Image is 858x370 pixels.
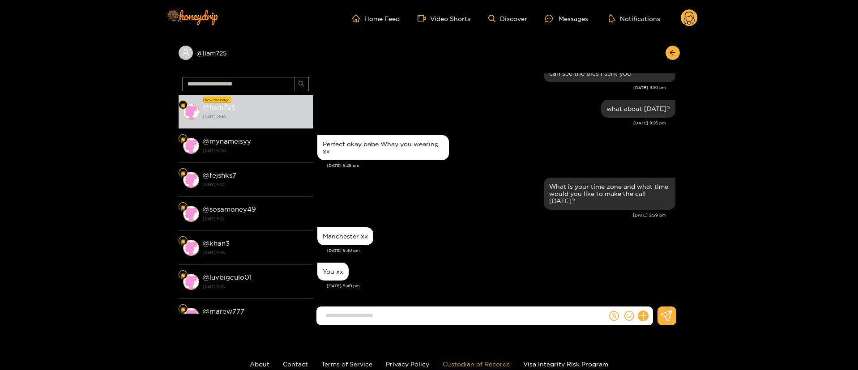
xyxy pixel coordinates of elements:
[317,120,666,126] div: [DATE] 9:26 pm
[183,104,199,120] img: conversation
[606,105,670,112] div: what about [DATE]?
[180,136,186,142] img: Fan Level
[624,311,634,321] span: smile
[607,309,621,323] button: dollar
[203,147,308,155] strong: [DATE] 19:20
[183,138,199,154] img: conversation
[418,14,470,22] a: Video Shorts
[203,103,235,111] strong: @ liam725
[183,308,199,324] img: conversation
[317,85,666,91] div: [DATE] 9:20 pm
[180,102,186,108] img: Fan Level
[601,100,675,118] div: Aug. 27, 9:26 pm
[317,263,349,281] div: Aug. 27, 9:40 pm
[182,49,190,57] span: user
[183,172,199,188] img: conversation
[203,97,231,103] div: New message
[183,240,199,256] img: conversation
[488,15,527,22] a: Discover
[203,171,236,179] strong: @ fejshks7
[418,14,430,22] span: video-camera
[203,307,244,315] strong: @ marew777
[295,77,309,91] button: search
[323,268,343,275] div: You xx
[183,274,199,290] img: conversation
[609,311,619,321] span: dollar
[203,273,252,281] strong: @ luvbigculo01
[203,181,308,189] strong: [DATE] 19:17
[180,170,186,176] img: Fan Level
[523,361,608,367] a: Visa Integrity Risk Program
[203,249,308,257] strong: [DATE] 19:16
[298,81,305,88] span: search
[180,238,186,244] img: Fan Level
[317,227,373,245] div: Aug. 27, 9:40 pm
[183,206,199,222] img: conversation
[443,361,510,367] a: Custodian of Records
[544,178,675,210] div: Aug. 27, 9:39 pm
[327,283,675,289] div: [DATE] 9:40 pm
[321,361,372,367] a: Terms of Service
[323,233,368,240] div: Manchester xx
[180,204,186,210] img: Fan Level
[327,247,675,254] div: [DATE] 9:40 pm
[386,361,429,367] a: Privacy Policy
[283,361,308,367] a: Contact
[180,272,186,278] img: Fan Level
[203,137,251,145] strong: @ mynameisyy
[317,135,449,160] div: Aug. 27, 9:28 pm
[203,283,308,291] strong: [DATE] 19:16
[180,306,186,312] img: Fan Level
[203,205,256,213] strong: @ sosamoney49
[666,46,680,60] button: arrow-left
[669,49,676,57] span: arrow-left
[203,239,230,247] strong: @ khan3
[352,14,400,22] a: Home Feed
[352,14,364,22] span: home
[549,183,670,204] div: What is your time zone and what time would you like to make the call [DATE]?
[179,46,313,60] div: @liam725
[250,361,269,367] a: About
[317,212,666,218] div: [DATE] 9:39 pm
[203,215,308,223] strong: [DATE] 19:17
[606,14,663,23] button: Notifications
[323,140,444,155] div: Perfect okay babe Whay you wearing xx
[327,162,675,169] div: [DATE] 9:28 pm
[203,113,308,121] strong: [DATE] 21:40
[545,13,588,24] div: Messages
